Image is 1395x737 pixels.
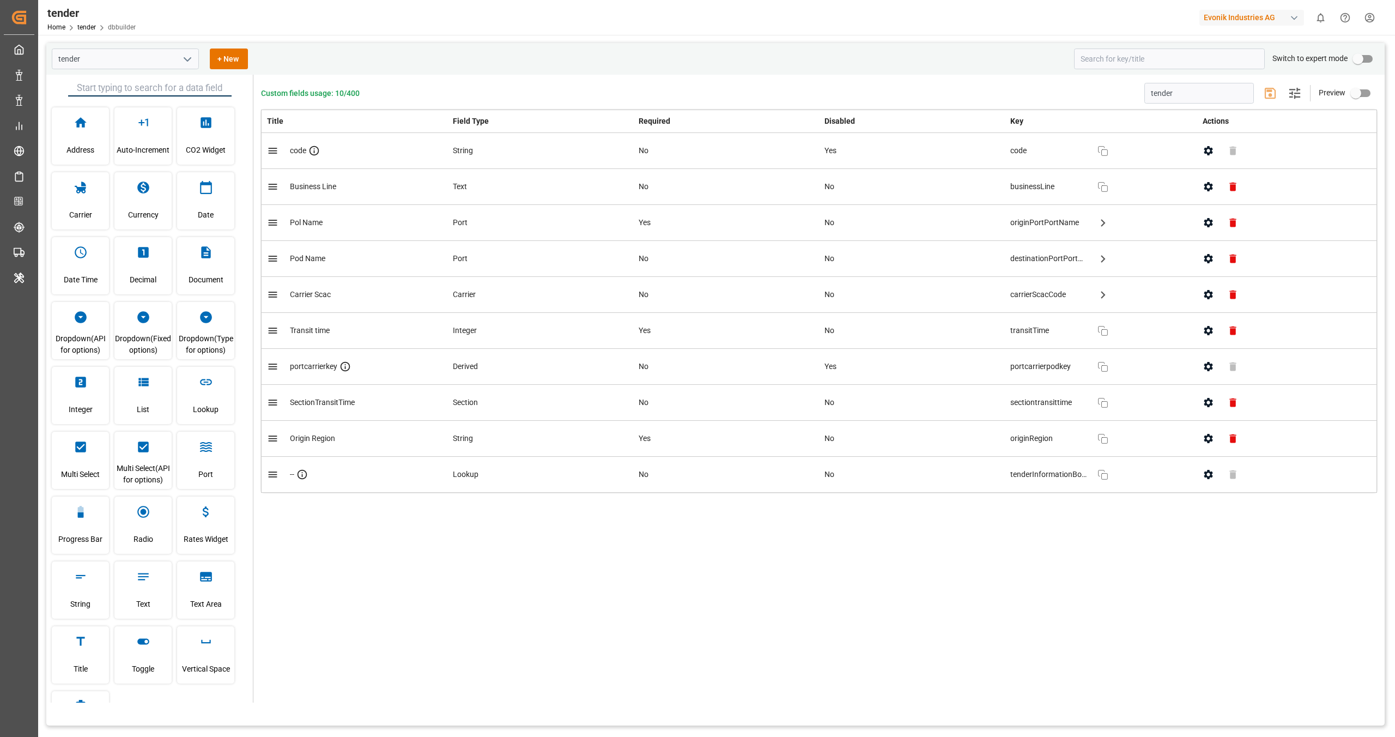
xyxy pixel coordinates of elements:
[1333,5,1357,30] button: Help Center
[52,330,109,359] span: Dropdown(API for options)
[137,395,149,424] span: List
[114,330,172,359] span: Dropdown(Fixed options)
[1199,10,1304,26] div: Evonik Industries AG
[70,589,90,619] span: String
[64,265,98,294] span: Date Time
[453,145,628,156] div: String
[1272,54,1348,63] span: Switch to expert mode
[52,49,199,69] input: Type to search/select
[633,133,819,169] td: No
[453,361,628,372] div: Derived
[633,349,819,385] td: No
[1010,361,1087,372] span: portcarrierpodkey
[1010,145,1087,156] span: code
[819,349,1005,385] td: Yes
[262,133,1377,169] tr: codeStringNoYescode
[1010,325,1087,336] span: transitTime
[290,290,331,299] span: Carrier Scac
[261,88,360,99] span: Custom fields usage: 10/400
[262,110,447,133] th: Title
[453,325,628,336] div: Integer
[1010,289,1087,300] span: carrierScacCode
[68,80,232,96] input: Start typing to search for a data field
[633,169,819,205] td: No
[290,254,325,263] span: Pod Name
[262,169,1377,205] tr: Business LineTextNoNobusinessLine
[1144,83,1254,104] input: Enter schema title
[819,241,1005,277] td: No
[262,205,1377,241] tr: Pol NamePortYesNooriginPortPortName
[290,398,355,407] span: SectionTransitTime
[262,349,1377,385] tr: portcarrierkeyDerivedNoYesportcarrierpodkey
[453,217,628,228] div: Port
[633,241,819,277] td: No
[453,397,628,408] div: Section
[74,654,88,684] span: Title
[633,313,819,349] td: Yes
[819,421,1005,457] td: No
[1199,7,1308,28] button: Evonik Industries AG
[182,654,230,684] span: Vertical Space
[210,49,248,69] button: + New
[132,654,154,684] span: Toggle
[190,589,222,619] span: Text Area
[179,51,195,68] button: open menu
[819,110,1005,133] th: Disabled
[1010,217,1087,228] span: originPortPortName
[184,524,228,554] span: Rates Widget
[1010,253,1087,264] span: destinationPortPortName
[262,385,1377,421] tr: SectionTransitTimeSectionNoNosectiontransittime
[1010,397,1087,408] span: sectiontransittime
[198,200,214,229] span: Date
[290,434,335,443] span: Origin Region
[262,457,1377,493] tr: --LookupNoNotenderInformationBookingreverse
[819,385,1005,421] td: No
[819,205,1005,241] td: No
[69,395,93,424] span: Integer
[66,135,94,165] span: Address
[117,135,169,165] span: Auto-Increment
[47,5,136,21] div: tender
[633,205,819,241] td: Yes
[58,524,102,554] span: Progress Bar
[1010,433,1087,444] span: originRegion
[1074,49,1265,69] input: Search for key/title
[633,110,819,133] th: Required
[1308,5,1333,30] button: show 0 new notifications
[633,457,819,493] td: No
[1319,88,1345,97] span: Preview
[262,241,1377,277] tr: Pod NamePortNoNodestinationPortPortName
[1010,181,1087,192] span: businessLine
[1010,469,1087,480] span: tenderInformationBookingreverse
[819,457,1005,493] td: No
[453,253,628,264] div: Port
[61,460,100,489] span: Multi Select
[130,265,156,294] span: Decimal
[114,460,172,489] span: Multi Select(API for options)
[290,146,306,155] span: code
[819,133,1005,169] td: Yes
[290,362,337,371] span: portcarrierkey
[198,460,213,489] span: Port
[1005,110,1191,132] th: Key
[1191,110,1376,133] th: Actions
[453,469,628,480] div: Lookup
[633,277,819,313] td: No
[262,421,1377,457] tr: Origin RegionStringYesNooriginRegion
[290,218,323,227] span: Pol Name
[453,181,628,192] div: Text
[134,524,153,554] span: Radio
[633,421,819,457] td: Yes
[177,330,234,359] span: Dropdown(Type for options)
[77,23,96,31] a: tender
[262,277,1377,313] tr: Carrier ScacCarrierNoNocarrierScacCode
[69,200,92,229] span: Carrier
[262,313,1377,349] tr: Transit timeIntegerYesNotransitTime
[819,169,1005,205] td: No
[290,469,294,481] span: --
[128,200,159,229] span: Currency
[819,277,1005,313] td: No
[453,289,628,300] div: Carrier
[193,395,219,424] span: Lookup
[290,182,336,191] span: Business Line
